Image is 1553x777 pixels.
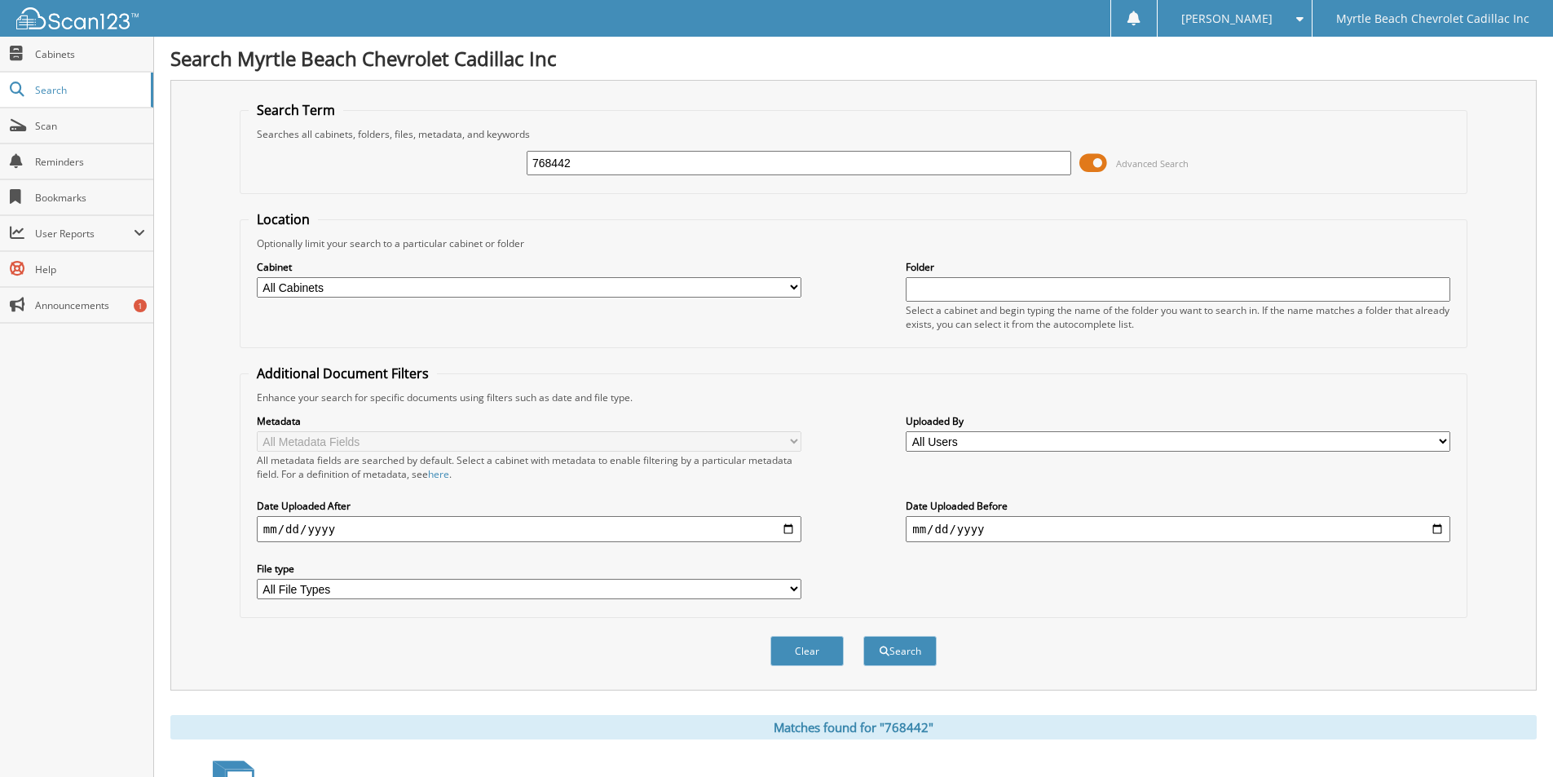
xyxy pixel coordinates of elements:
span: Advanced Search [1116,157,1189,170]
div: Enhance your search for specific documents using filters such as date and file type. [249,391,1458,404]
label: Cabinet [257,260,801,274]
legend: Location [249,210,318,228]
span: Scan [35,119,145,133]
div: Matches found for "768442" [170,715,1537,739]
h1: Search Myrtle Beach Chevrolet Cadillac Inc [170,45,1537,72]
span: User Reports [35,227,134,241]
div: Optionally limit your search to a particular cabinet or folder [249,236,1458,250]
label: Date Uploaded Before [906,499,1450,513]
label: Date Uploaded After [257,499,801,513]
a: here [428,467,449,481]
legend: Search Term [249,101,343,119]
img: scan123-logo-white.svg [16,7,139,29]
input: start [257,516,801,542]
div: Searches all cabinets, folders, files, metadata, and keywords [249,127,1458,141]
label: Metadata [257,414,801,428]
button: Search [863,636,937,666]
input: end [906,516,1450,542]
label: Uploaded By [906,414,1450,428]
span: Reminders [35,155,145,169]
span: Help [35,263,145,276]
span: Bookmarks [35,191,145,205]
span: Cabinets [35,47,145,61]
div: All metadata fields are searched by default. Select a cabinet with metadata to enable filtering b... [257,453,801,481]
legend: Additional Document Filters [249,364,437,382]
label: Folder [906,260,1450,274]
label: File type [257,562,801,576]
span: Announcements [35,298,145,312]
div: Select a cabinet and begin typing the name of the folder you want to search in. If the name match... [906,303,1450,331]
div: 1 [134,299,147,312]
span: [PERSON_NAME] [1181,14,1273,24]
button: Clear [770,636,844,666]
span: Myrtle Beach Chevrolet Cadillac Inc [1336,14,1529,24]
span: Search [35,83,143,97]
